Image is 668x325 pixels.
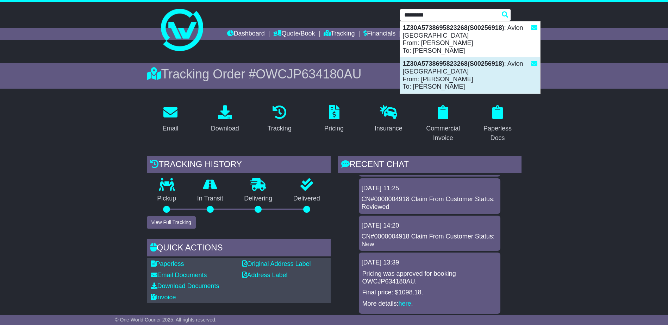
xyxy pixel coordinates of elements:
p: Delivered [283,195,331,203]
div: [DATE] 11:25 [362,185,498,192]
div: CN#0000004918 Claim From Customer Status: Reviewed [362,196,498,211]
a: Paperless Docs [474,103,522,145]
a: Insurance [370,103,407,136]
a: Invoice [151,294,176,301]
div: Insurance [375,124,402,133]
div: Paperless Docs [479,124,517,143]
a: Download Documents [151,282,219,289]
p: Delivering [234,195,283,203]
div: [DATE] 14:20 [362,222,498,230]
a: Paperless [151,260,184,267]
p: Pickup [147,195,187,203]
div: Tracking [267,124,291,133]
p: Final price: $1098.18. [362,289,497,297]
a: Address Label [242,272,288,279]
div: RECENT CHAT [338,156,522,175]
button: View Full Tracking [147,216,196,229]
div: : Avion [GEOGRAPHIC_DATA] From: [PERSON_NAME] To: [PERSON_NAME] [400,57,540,93]
a: Financials [363,28,395,40]
a: Download [206,103,244,136]
div: : Avion [GEOGRAPHIC_DATA] From: [PERSON_NAME] To: [PERSON_NAME] [400,21,540,57]
p: More details: . [362,300,497,308]
a: here [399,300,411,307]
strong: 1Z30A5738695823268(S00256918) [403,24,504,31]
a: Quote/Book [273,28,315,40]
div: Quick Actions [147,239,331,258]
div: Pricing [324,124,344,133]
div: [DATE] 13:39 [362,259,498,267]
div: CN#0000004918 Claim From Customer Status: New [362,233,498,248]
a: Tracking [324,28,355,40]
div: Email [162,124,178,133]
a: Email Documents [151,272,207,279]
strong: 1Z30A5738695823268(S00256918) [403,60,504,67]
p: In Transit [187,195,234,203]
a: Dashboard [227,28,265,40]
a: Email [158,103,183,136]
p: Pricing was approved for booking OWCJP634180AU. [362,270,497,285]
div: Tracking Order # [147,66,522,82]
div: Download [211,124,239,133]
a: Commercial Invoice [419,103,467,145]
span: © One World Courier 2025. All rights reserved. [115,317,217,323]
div: Tracking history [147,156,331,175]
a: Tracking [263,103,296,136]
span: OWCJP634180AU [256,67,361,81]
a: Original Address Label [242,260,311,267]
div: Commercial Invoice [424,124,462,143]
a: Pricing [320,103,348,136]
